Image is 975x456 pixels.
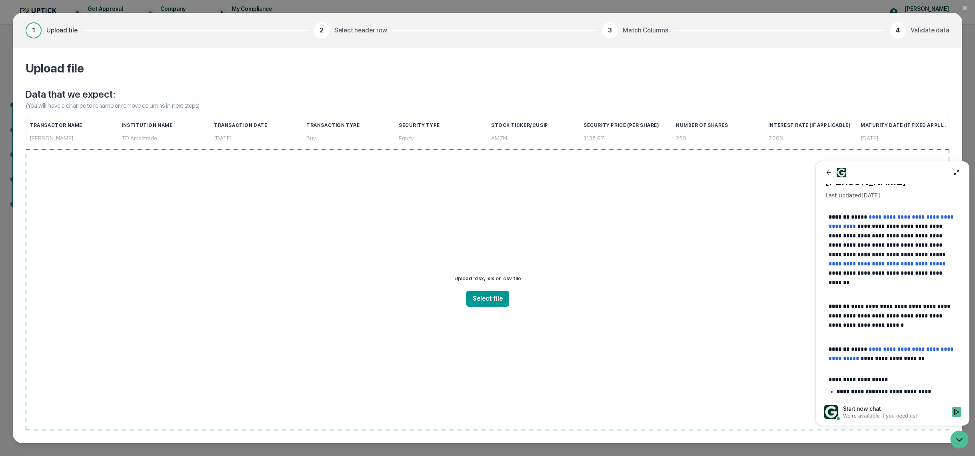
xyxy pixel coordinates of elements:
span: 1 [32,26,35,35]
div: Equity [399,131,485,145]
span: 2 [320,26,324,35]
span: 4 [896,26,900,35]
p: (You will have a chance to rename or remove columns in next steps) [26,101,949,110]
div: Buy [306,131,392,145]
div: Transaction Date [214,117,300,133]
iframe: Open customer support [949,430,971,451]
div: Institution Name [122,117,208,133]
p: Upload .xlsx, .xls or .csv file [454,273,521,284]
button: Select file [466,291,509,307]
div: Transactor Name [30,117,115,133]
span: Match Columns [623,26,668,35]
div: [DATE] [861,131,946,145]
div: Transaction Type [306,117,392,133]
div: 250 [676,131,762,145]
div: Stock Ticker/CUSIP [491,117,577,133]
div: Security Type [399,117,485,133]
div: $135.67 [583,131,669,145]
div: TD Ameritrade [122,131,208,145]
iframe: Customer support window [816,161,969,426]
p: Data that we expect: [26,88,949,101]
span: Validate data [911,26,949,35]
div: Security Price (Per Share) [583,117,669,133]
div: Maturity Date (If Fixed Applicable) [861,117,946,133]
span: Select header row [334,26,387,35]
div: 7.00% [768,131,854,145]
div: AMZN [491,131,577,145]
div: Interest Rate (If Applicable) [768,117,854,133]
div: Number of Shares [676,117,762,133]
div: [PERSON_NAME] [30,131,115,145]
span: 3 [608,26,612,35]
div: [DATE] [214,131,300,145]
span: Upload file [46,26,78,35]
h2: Upload file [26,61,949,75]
